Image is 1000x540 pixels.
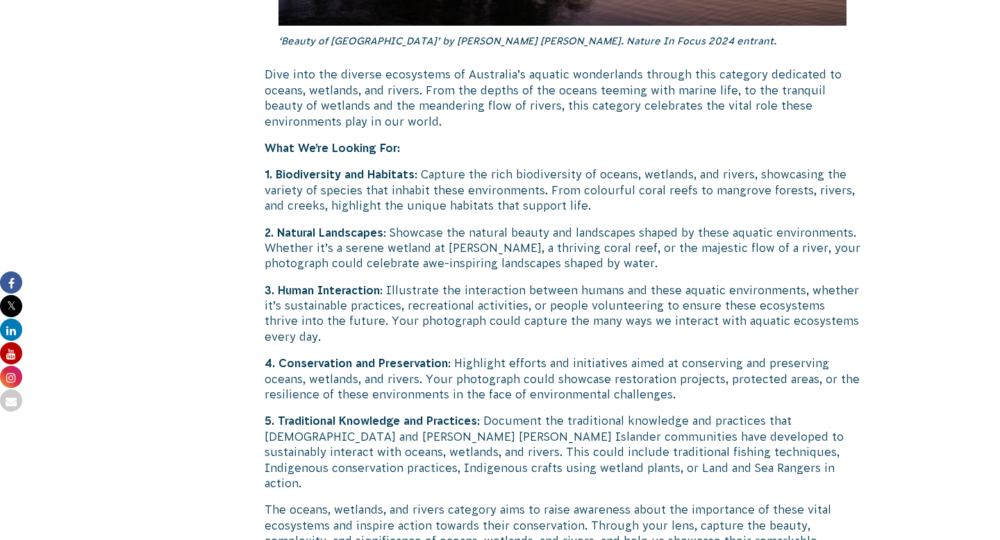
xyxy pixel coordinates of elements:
[265,167,860,213] p: : Capture the rich biodiversity of oceans, wetlands, and rivers, showcasing the variety of specie...
[265,413,860,491] p: : Document the traditional knowledge and practices that [DEMOGRAPHIC_DATA] and [PERSON_NAME] [PER...
[265,142,400,154] strong: What We’re Looking For:
[265,357,448,369] strong: 4. Conservation and Preservation
[265,67,860,129] p: Dive into the diverse ecosystems of Australia’s aquatic wonderlands through this category dedicat...
[265,225,860,271] p: : Showcase the natural beauty and landscapes shaped by these aquatic environments. Whether it’s a...
[265,226,383,239] strong: 2. Natural Landscapes
[265,282,860,345] p: : Illustrate the interaction between humans and these aquatic environments, whether it’s sustaina...
[265,355,860,402] p: : Highlight efforts and initiatives aimed at conserving and preserving oceans, wetlands, and rive...
[265,168,415,180] strong: 1. Biodiversity and Habitats
[278,35,776,47] em: ‘Beauty of [GEOGRAPHIC_DATA]’ by [PERSON_NAME] [PERSON_NAME]. Nature In Focus 2024 entrant.
[265,414,477,427] strong: 5. Traditional Knowledge and Practices
[265,284,380,296] strong: 3. Human Interaction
